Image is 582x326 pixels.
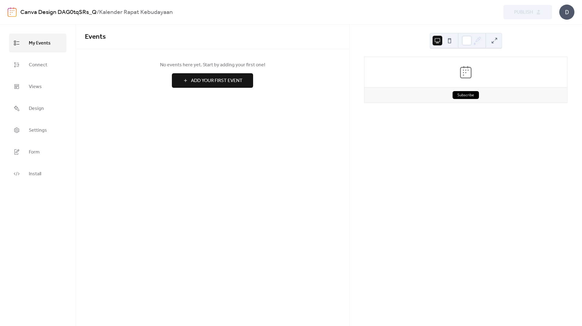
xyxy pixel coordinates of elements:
[29,169,41,179] span: Install
[9,164,66,183] a: Install
[9,77,66,96] a: Views
[85,30,106,44] span: Events
[85,73,340,88] a: Add Your First Event
[9,99,66,118] a: Design
[20,7,97,18] a: Canva Design DAG0tqSRs_Q
[29,60,47,70] span: Connect
[9,34,66,52] a: My Events
[29,147,40,157] span: Form
[172,73,253,88] button: Add Your First Event
[99,7,173,18] b: Kalender Rapat Kebudayaan
[29,82,42,92] span: Views
[191,77,242,84] span: Add Your First Event
[9,143,66,161] a: Form
[9,55,66,74] a: Connect
[29,126,47,135] span: Settings
[29,38,51,48] span: My Events
[29,104,44,114] span: Design
[8,7,17,17] img: logo
[97,7,99,18] b: /
[85,61,340,69] span: No events here yet. Start by adding your first one!
[559,5,574,20] div: D
[9,121,66,140] a: Settings
[453,91,479,99] button: Subscribe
